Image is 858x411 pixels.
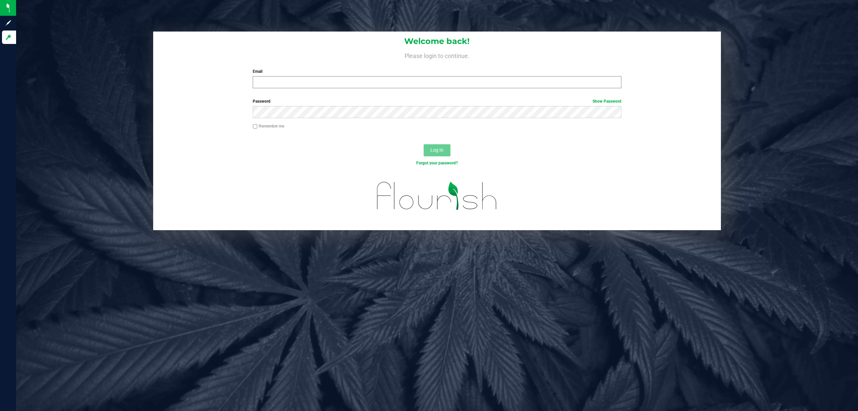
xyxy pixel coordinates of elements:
label: Remember me [253,123,284,129]
span: Log In [430,147,443,153]
input: Remember me [253,124,257,129]
img: flourish_logo.svg [366,173,508,219]
inline-svg: Sign up [5,19,12,26]
inline-svg: Log in [5,34,12,41]
a: Forgot your password? [416,161,458,165]
h1: Welcome back! [153,37,721,46]
h4: Please login to continue. [153,51,721,59]
span: Password [253,99,270,104]
label: Email [253,68,621,74]
button: Log In [424,144,450,156]
a: Show Password [593,99,621,104]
